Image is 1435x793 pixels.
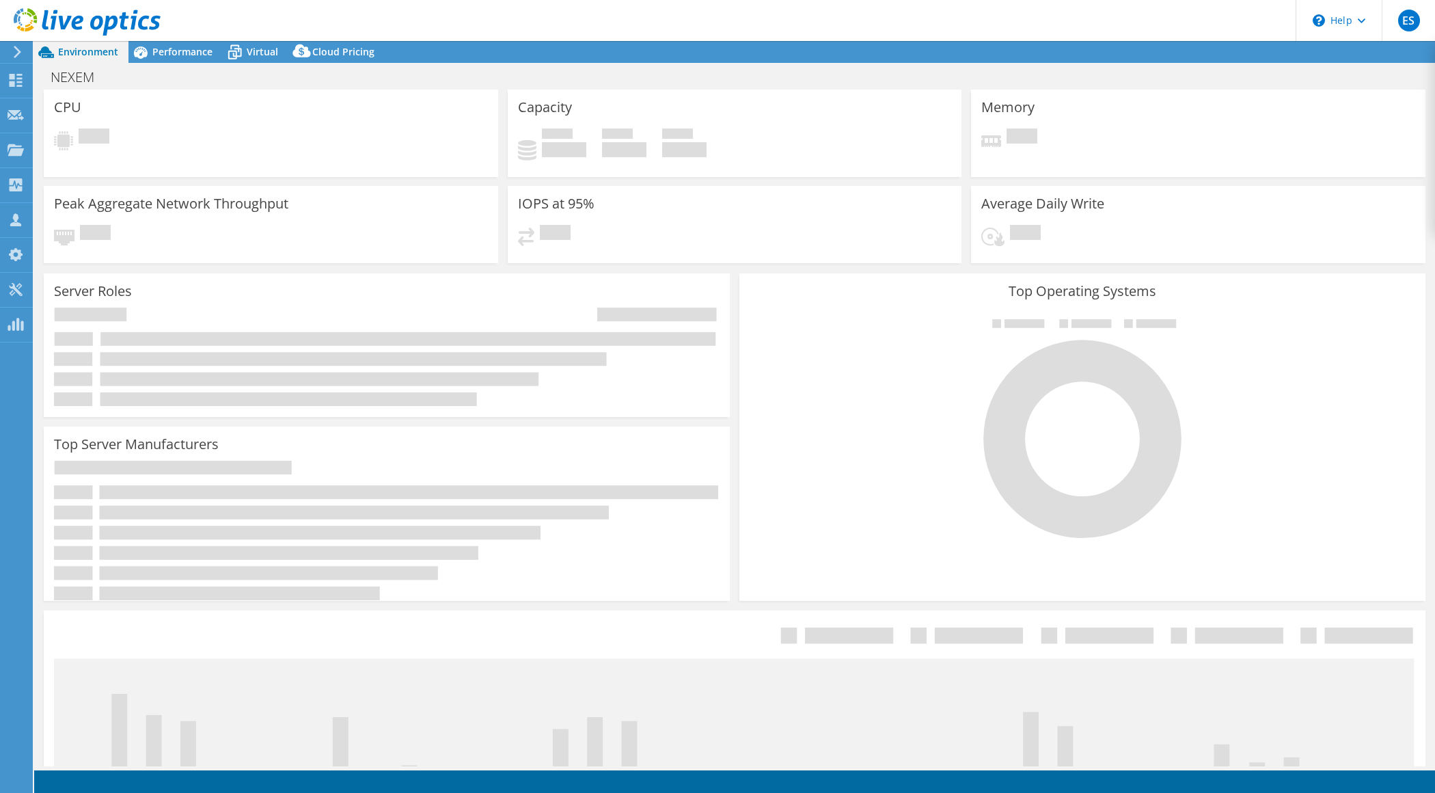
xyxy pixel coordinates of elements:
h4: 0 GiB [662,142,707,157]
span: Pending [1010,225,1041,243]
span: Pending [80,225,111,243]
span: Pending [540,225,571,243]
h3: Peak Aggregate Network Throughput [54,196,288,211]
span: Total [662,129,693,142]
span: ES [1398,10,1420,31]
span: Performance [152,45,213,58]
h4: 0 GiB [542,142,586,157]
h3: IOPS at 95% [518,196,594,211]
h3: Capacity [518,100,572,115]
h3: Server Roles [54,284,132,299]
span: Environment [58,45,118,58]
span: Cloud Pricing [312,45,374,58]
h3: Average Daily Write [981,196,1104,211]
h4: 0 GiB [602,142,646,157]
h3: Top Operating Systems [750,284,1415,299]
span: Virtual [247,45,278,58]
span: Free [602,129,633,142]
h1: NEXEM [44,70,115,85]
h3: Top Server Manufacturers [54,437,219,452]
h3: CPU [54,100,81,115]
span: Pending [1007,129,1037,147]
svg: \n [1313,14,1325,27]
h3: Memory [981,100,1035,115]
span: Used [542,129,573,142]
span: Pending [79,129,109,147]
